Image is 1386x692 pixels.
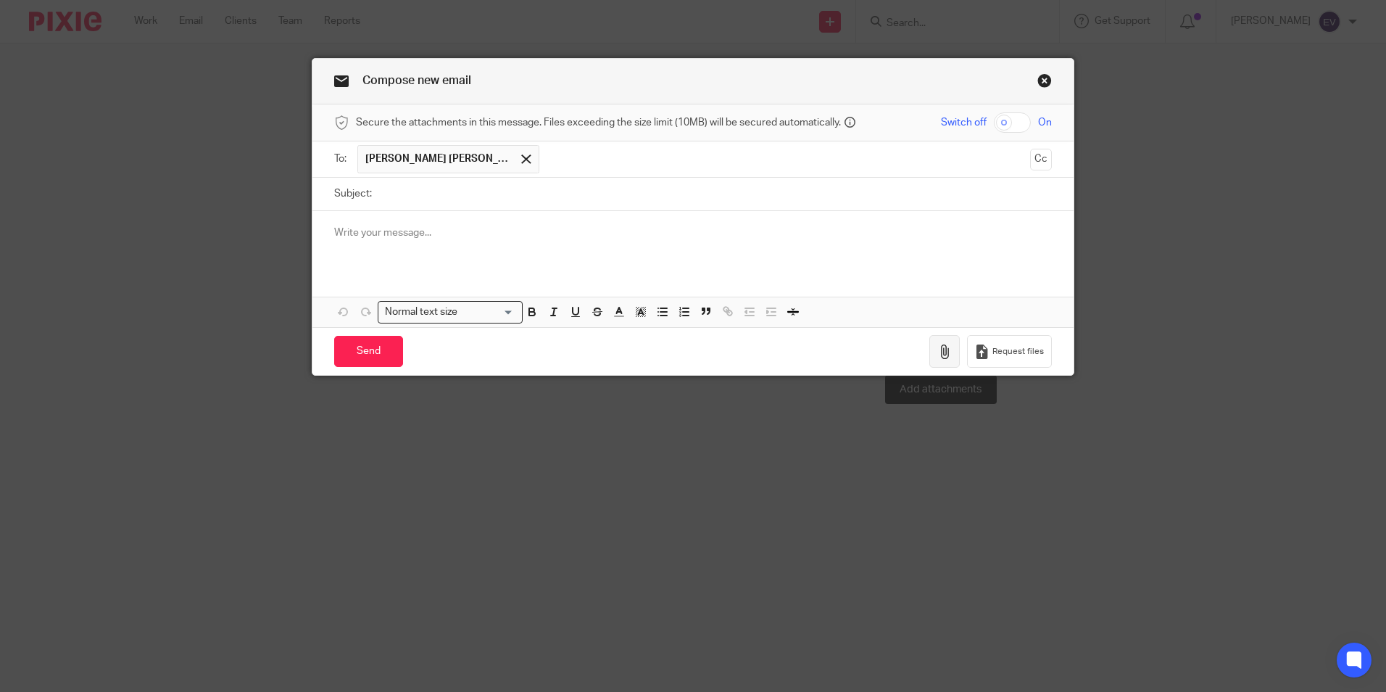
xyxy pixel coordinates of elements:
span: On [1038,115,1052,130]
input: Search for option [462,305,514,320]
label: Subject: [334,186,372,201]
span: Compose new email [362,75,471,86]
span: [PERSON_NAME] [PERSON_NAME] [365,152,510,166]
span: Request files [992,346,1044,358]
span: Normal text size [381,305,460,320]
button: Request files [967,335,1051,368]
button: Cc [1030,149,1052,170]
div: Search for option [378,301,523,324]
label: To: [334,152,350,166]
span: Secure the attachments in this message. Files exceeding the size limit (10MB) will be secured aut... [356,115,841,130]
span: Switch off [941,115,987,130]
a: Close this dialog window [1037,73,1052,93]
input: Send [334,336,403,367]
